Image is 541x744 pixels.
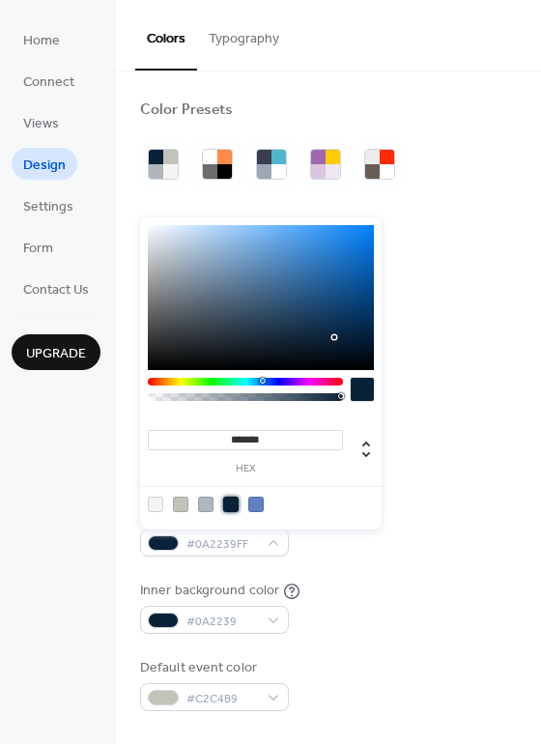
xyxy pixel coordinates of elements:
div: rgb(10, 34, 57) [223,497,239,512]
div: rgb(97, 129, 192) [248,497,264,512]
button: Upgrade [12,334,100,370]
span: #C2C4B9 [186,689,258,709]
span: Upgrade [26,344,86,364]
span: Form [23,239,53,259]
a: Form [12,231,65,263]
span: #0A2239 [186,612,258,632]
div: rgb(194, 196, 185) [173,497,188,512]
span: Design [23,156,66,176]
label: hex [148,464,343,474]
div: Default event color [140,658,285,678]
span: Settings [23,197,73,217]
span: Connect [23,72,74,93]
a: Home [12,23,71,55]
div: Inner background color [140,581,279,601]
span: Views [23,114,59,134]
div: rgb(176, 183, 188) [198,497,214,512]
div: Color Presets [140,100,233,121]
a: Connect [12,65,86,97]
span: Contact Us [23,280,89,300]
span: #0A2239FF [186,534,258,555]
span: Home [23,31,60,51]
a: Contact Us [12,272,100,304]
a: Settings [12,189,85,221]
a: Views [12,106,71,138]
div: rgb(244, 244, 244) [148,497,163,512]
a: Design [12,148,77,180]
